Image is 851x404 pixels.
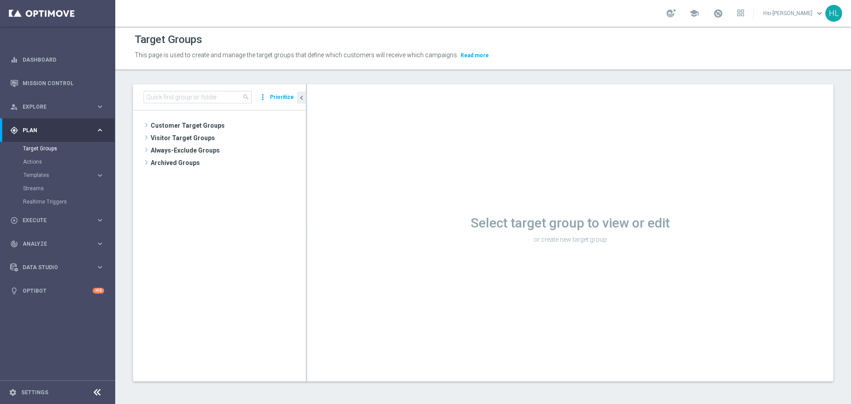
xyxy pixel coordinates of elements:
[10,279,104,302] div: Optibot
[23,185,92,192] a: Streams
[825,5,842,22] div: HL
[10,240,96,248] div: Analyze
[96,239,104,248] i: keyboard_arrow_right
[23,172,105,179] button: Templates keyboard_arrow_right
[10,216,18,224] i: play_circle_outline
[10,80,105,87] button: Mission Control
[10,103,96,111] div: Explore
[23,182,114,195] div: Streams
[10,240,18,248] i: track_changes
[10,56,105,63] button: equalizer Dashboard
[460,51,490,60] button: Read more
[23,145,92,152] a: Target Groups
[10,126,18,134] i: gps_fixed
[10,287,18,295] i: lightbulb
[151,119,306,132] span: Customer Target Groups
[23,128,96,133] span: Plan
[23,173,96,178] div: Templates
[10,287,105,294] button: lightbulb Optibot +10
[96,102,104,111] i: keyboard_arrow_right
[23,195,114,208] div: Realtime Triggers
[10,263,96,271] div: Data Studio
[96,171,104,180] i: keyboard_arrow_right
[23,173,87,178] span: Templates
[96,216,104,224] i: keyboard_arrow_right
[151,157,306,169] span: Archived Groups
[23,104,96,110] span: Explore
[23,279,93,302] a: Optibot
[297,94,306,102] i: chevron_left
[10,103,105,110] button: person_search Explore keyboard_arrow_right
[135,51,458,59] span: This page is used to create and manage the target groups that define which customers will receive...
[10,126,96,134] div: Plan
[10,217,105,224] button: play_circle_outline Execute keyboard_arrow_right
[23,241,96,247] span: Analyze
[23,198,92,205] a: Realtime Triggers
[307,215,833,231] h1: Select target group to view or edit
[23,142,114,155] div: Target Groups
[297,91,306,104] button: chevron_left
[23,155,114,169] div: Actions
[815,8,824,18] span: keyboard_arrow_down
[762,7,825,20] a: Hsi-[PERSON_NAME]keyboard_arrow_down
[307,235,833,243] p: or create new target group
[23,265,96,270] span: Data Studio
[23,71,104,95] a: Mission Control
[21,390,48,395] a: Settings
[144,91,252,103] input: Quick find group or folder
[10,103,18,111] i: person_search
[10,71,104,95] div: Mission Control
[10,240,105,247] button: track_changes Analyze keyboard_arrow_right
[258,91,267,103] i: more_vert
[269,91,295,103] button: Prioritize
[9,388,17,396] i: settings
[135,33,202,46] h1: Target Groups
[10,127,105,134] button: gps_fixed Plan keyboard_arrow_right
[96,126,104,134] i: keyboard_arrow_right
[23,169,114,182] div: Templates
[10,264,105,271] button: Data Studio keyboard_arrow_right
[242,94,250,101] span: search
[151,144,306,157] span: Always-Exclude Groups
[10,56,18,64] i: equalizer
[96,263,104,271] i: keyboard_arrow_right
[10,48,104,71] div: Dashboard
[151,132,306,144] span: Visitor Target Groups
[23,218,96,223] span: Execute
[689,8,699,18] span: school
[23,48,104,71] a: Dashboard
[93,288,104,294] div: +10
[10,216,96,224] div: Execute
[23,158,92,165] a: Actions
